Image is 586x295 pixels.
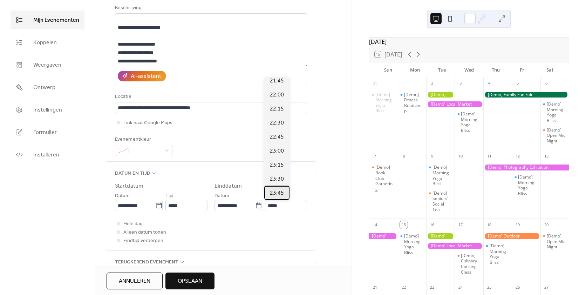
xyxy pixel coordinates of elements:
div: 5 [514,80,522,87]
div: [Demo] Photography Exhibition [483,165,569,170]
div: 18 [485,221,493,229]
div: Evenementkleur [115,135,171,144]
span: 22:15 [270,105,284,113]
div: 25 [485,283,493,291]
div: [Demo] Gardening Workshop [426,233,455,239]
span: 23:15 [270,161,284,169]
div: 20 [543,221,550,229]
div: Mon [402,63,429,77]
a: Instellingen [11,100,84,119]
div: 21 [371,283,379,291]
span: Tijd [165,192,173,200]
div: 9 [428,152,436,160]
span: 23:45 [270,189,284,197]
div: [Demo] Book Club Gathering [369,165,397,192]
button: Annuleren [107,273,163,289]
div: 1 [400,80,408,87]
div: [Demo] Morning Yoga Bliss [540,101,569,123]
div: 4 [485,80,493,87]
div: [Demo] Morning Yoga Bliss [404,233,423,255]
div: [Demo] Open Mic Night [547,127,566,144]
div: [Demo] Morning Yoga Bliss [398,233,426,255]
div: [Demo] Culinary Cooking Class [455,253,483,275]
div: Fri [509,63,536,77]
span: 22:45 [270,133,284,141]
div: Startdatum [115,182,143,190]
div: [Demo] Morning Yoga Bliss [512,174,540,196]
div: [Demo] Morning Yoga Bliss [369,92,397,114]
div: [Demo] Local Market [426,243,483,249]
div: [Demo] Morning Yoga Bliss [483,243,512,265]
div: [Demo] Morning Yoga Bliss [426,165,455,186]
div: 13 [543,152,550,160]
a: Installeren [11,145,84,164]
div: 16 [428,221,436,229]
span: Terugkerend evenement [115,258,178,267]
div: [Demo] Photography Exhibition [369,233,397,239]
div: Wed [456,63,483,77]
div: 11 [485,152,493,160]
button: Opslaan [165,273,214,289]
a: Weergaven [11,55,84,74]
div: 17 [457,221,464,229]
div: [Demo] Morning Yoga Bliss [375,92,395,114]
div: [Demo] Open Mic Night [547,233,566,250]
span: Datum [115,192,130,200]
div: 22 [400,283,408,291]
div: [Demo] Open Mic Night [540,233,569,250]
div: Tue [429,63,456,77]
div: 2 [428,80,436,87]
div: [Demo] Morning Yoga Bliss [432,165,452,186]
span: Datum en tijd [115,169,150,178]
div: 26 [514,283,522,291]
div: [Demo] Gardening Workshop [426,92,455,98]
a: Koppelen [11,33,84,52]
div: Sun [375,63,402,77]
div: 27 [543,283,550,291]
span: 21:45 [270,77,284,85]
div: [Demo] Morning Yoga Bliss [547,101,566,123]
a: Formulier [11,123,84,142]
div: [Demo] Family Fun Fair [483,92,569,98]
div: [Demo] Book Club Gathering [375,165,395,192]
div: [Demo] Seniors' Social Tea [432,190,452,212]
div: 14 [371,221,379,229]
div: AI-assistent [131,72,161,81]
span: Datum [214,192,229,200]
span: Mijn Evenementen [33,16,79,25]
div: [Demo] Fitness Bootcamp [398,92,426,114]
div: 8 [400,152,408,160]
div: 24 [457,283,464,291]
div: [Demo] Morning Yoga Bliss [455,111,483,133]
div: 10 [457,152,464,160]
span: Instellingen [33,106,62,114]
div: Sat [536,63,563,77]
div: [Demo] Outdoor Adventure Day [483,233,540,239]
div: [Demo] Seniors' Social Tea [426,190,455,212]
div: 15 [400,221,408,229]
div: Beschrijving [115,4,306,12]
span: 23:00 [270,147,284,155]
a: Ontwerp [11,78,84,97]
span: Weergaven [33,61,61,69]
div: 31 [371,80,379,87]
span: Link naar Google Maps [123,119,172,127]
span: Alleen datum tonen [123,228,166,237]
div: [Demo] Morning Yoga Bliss [518,174,537,196]
span: Opslaan [178,277,202,286]
div: [Demo] Morning Yoga Bliss [461,111,480,133]
div: 6 [543,80,550,87]
span: 23:30 [270,175,284,183]
div: [Demo] Open Mic Night [540,127,569,144]
span: 22:30 [270,119,284,127]
div: [Demo] Local Market [426,101,483,107]
span: 22:00 [270,91,284,99]
div: 19 [514,221,522,229]
div: Thu [483,63,510,77]
span: Formulier [33,128,57,137]
span: Annuleren [119,277,150,286]
div: 23 [428,283,436,291]
div: 3 [457,80,464,87]
span: Hele dag [123,220,143,228]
